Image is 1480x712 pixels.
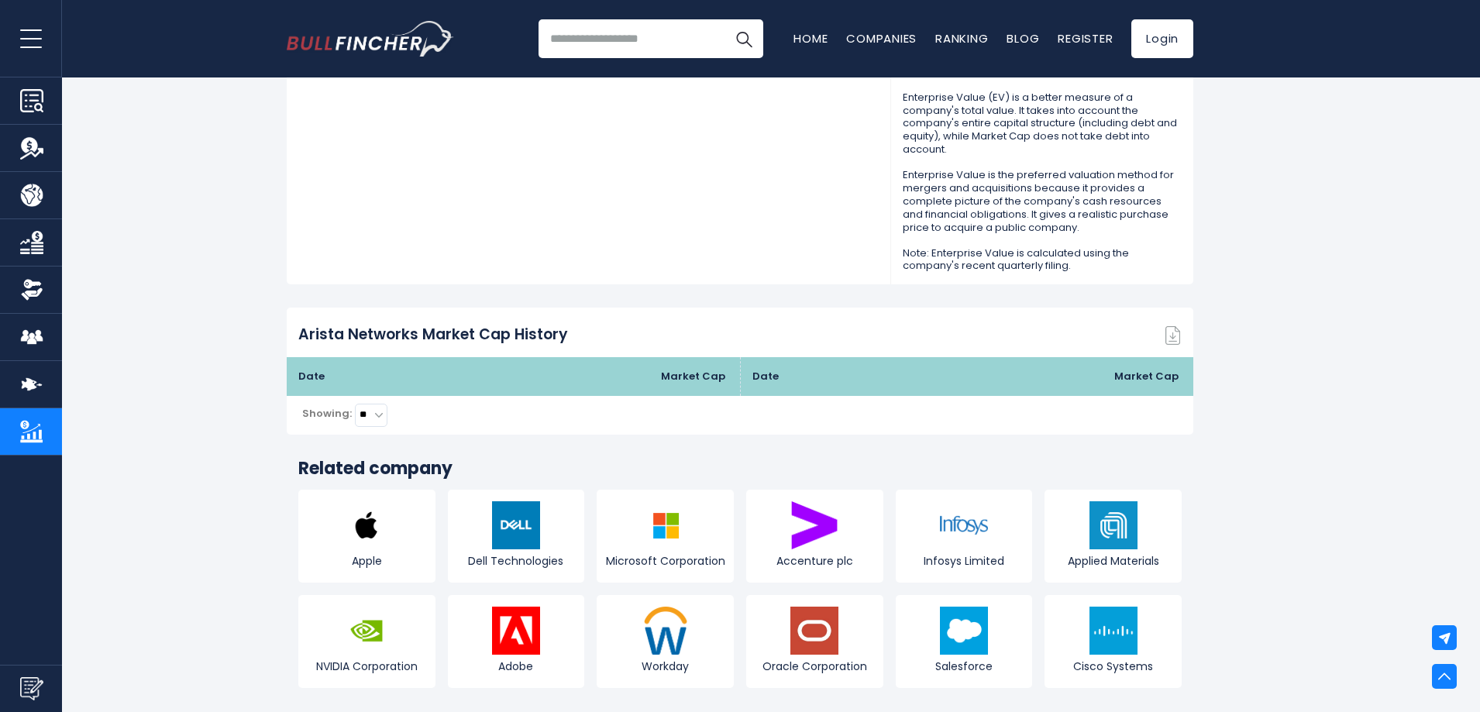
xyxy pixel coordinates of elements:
[746,595,883,688] a: Oracle Corporation
[1045,595,1182,688] a: Cisco Systems
[1103,357,1193,396] th: Market Cap
[903,91,1182,157] p: Enterprise Value (EV) is a better measure of a company's total value. It takes into account the c...
[342,607,391,655] img: NVDA logo
[1045,490,1182,583] a: Applied Materials
[287,21,454,57] img: Bullfincher logo
[750,659,879,673] span: Oracle Corporation
[20,278,43,301] img: Ownership
[302,408,352,421] label: Showing:
[896,490,1033,583] a: Infosys Limited
[601,554,730,568] span: Microsoft Corporation
[649,357,740,396] th: Market Cap
[642,501,690,549] img: MSFT logo
[302,554,432,568] span: Apple
[492,607,540,655] img: ADBE logo
[903,169,1182,234] p: Enterprise Value is the preferred valuation method for mergers and acquisitions because it provid...
[793,30,828,46] a: Home
[903,247,1182,273] p: Note: Enterprise Value is calculated using the company's recent quarterly filing.
[746,490,883,583] a: Accenture plc
[900,659,1029,673] span: Salesforce
[597,490,734,583] a: Microsoft Corporation
[935,30,988,46] a: Ranking
[452,554,581,568] span: Dell Technologies
[287,357,649,396] th: Date
[790,607,838,655] img: ORCL logo
[298,595,435,688] a: NVIDIA Corporation
[1048,554,1178,568] span: Applied Materials
[900,554,1029,568] span: Infosys Limited
[1089,607,1138,655] img: CSCO logo
[287,21,453,57] a: Go to homepage
[740,357,1103,396] th: Date
[601,659,730,673] span: Workday
[448,490,585,583] a: Dell Technologies
[448,595,585,688] a: Adobe
[492,501,540,549] img: DELL logo
[302,659,432,673] span: NVIDIA Corporation
[750,554,879,568] span: Accenture plc
[790,501,838,549] img: ACN logo
[940,501,988,549] img: INFY logo
[298,458,1182,480] h3: Related company
[896,595,1033,688] a: Salesforce
[287,325,580,345] h2: Arista Networks Market Cap History
[597,595,734,688] a: Workday
[846,30,917,46] a: Companies
[940,607,988,655] img: CRM logo
[298,490,435,583] a: Apple
[1048,659,1178,673] span: Cisco Systems
[642,607,690,655] img: WDAY logo
[1089,501,1138,549] img: AMAT logo
[1131,19,1193,58] a: Login
[725,19,763,58] button: Search
[1058,30,1113,46] a: Register
[342,501,391,549] img: AAPL logo
[452,659,581,673] span: Adobe
[903,40,1182,79] p: Market Cap = Current share price x total number of shares outstanding Enterprise Value = Market C...
[1007,30,1039,46] a: Blog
